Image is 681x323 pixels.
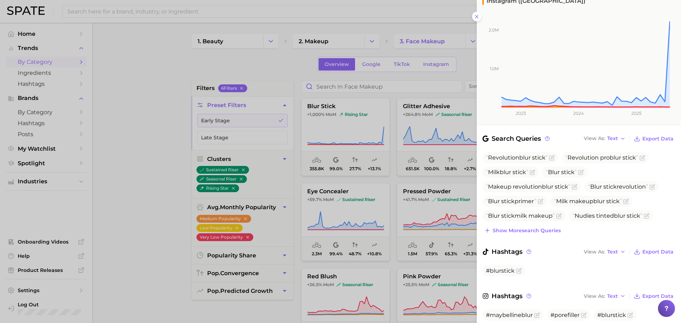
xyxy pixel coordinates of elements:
span: blur [610,154,621,161]
span: Blur [488,198,500,205]
tspan: 2023 [516,111,526,116]
span: Text [607,294,618,298]
tspan: 2025 [631,111,642,116]
button: View AsText [582,247,627,256]
span: stick [561,169,575,176]
span: Makeup revolution [486,183,570,190]
span: milk makeup [486,212,555,219]
button: Flag as miscategorized or irrelevant [516,268,522,274]
span: Search Queries [482,134,551,144]
span: #blurstick [597,312,626,318]
button: View AsText [582,291,627,301]
span: blur [593,198,605,205]
span: blur [542,183,553,190]
button: View AsText [582,134,627,143]
button: Flag as miscategorized or irrelevant [640,155,645,161]
span: Revolution [486,154,548,161]
span: Text [607,250,618,254]
span: stick [532,154,546,161]
button: Flag as miscategorized or irrelevant [538,199,543,204]
span: Hashtags [482,247,532,257]
span: Hashtags [482,291,532,301]
span: View As [584,294,605,298]
span: View As [584,137,605,140]
button: Flag as miscategorized or irrelevant [627,312,633,318]
button: Flag as miscategorized or irrelevant [549,155,555,161]
button: Flag as miscategorized or irrelevant [572,184,577,190]
button: Flag as miscategorized or irrelevant [649,184,655,190]
span: View As [584,250,605,254]
span: Revolution pro [565,154,638,161]
span: primer [486,198,536,205]
span: Nudies tinted [572,212,642,219]
span: blur [614,212,625,219]
span: stick [501,212,515,219]
button: Flag as miscategorized or irrelevant [556,213,562,219]
span: stick [513,169,526,176]
span: Text [607,137,618,140]
span: stick [603,183,617,190]
span: Milk [486,169,528,176]
button: Export Data [632,291,675,301]
button: Flag as miscategorized or irrelevant [530,169,535,175]
span: stick [622,154,636,161]
tspan: 2024 [573,111,584,116]
button: Export Data [632,247,675,257]
button: Flag as miscategorized or irrelevant [623,199,629,204]
span: #porefiller [550,312,580,318]
button: Flag as miscategorized or irrelevant [578,169,584,175]
span: Export Data [642,293,674,299]
span: Blur [548,169,560,176]
span: stick [606,198,620,205]
span: Show more search queries [493,228,561,234]
button: Flag as miscategorized or irrelevant [644,213,649,219]
button: Export Data [632,134,675,144]
span: stick [555,183,568,190]
span: revolution [588,183,648,190]
button: Flag as miscategorized or irrelevant [534,312,540,318]
button: Show moresearch queries [482,225,563,235]
span: #maybellineblur [486,312,533,318]
span: #blurstick [486,267,515,274]
span: Blur [590,183,602,190]
span: stick [627,212,640,219]
span: blur [519,154,531,161]
button: Flag as miscategorized or irrelevant [581,312,587,318]
span: Milk makeup [554,198,622,205]
span: stick [501,198,515,205]
span: Export Data [642,249,674,255]
span: Blur [488,212,500,219]
span: blur [500,169,511,176]
span: Export Data [642,136,674,142]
